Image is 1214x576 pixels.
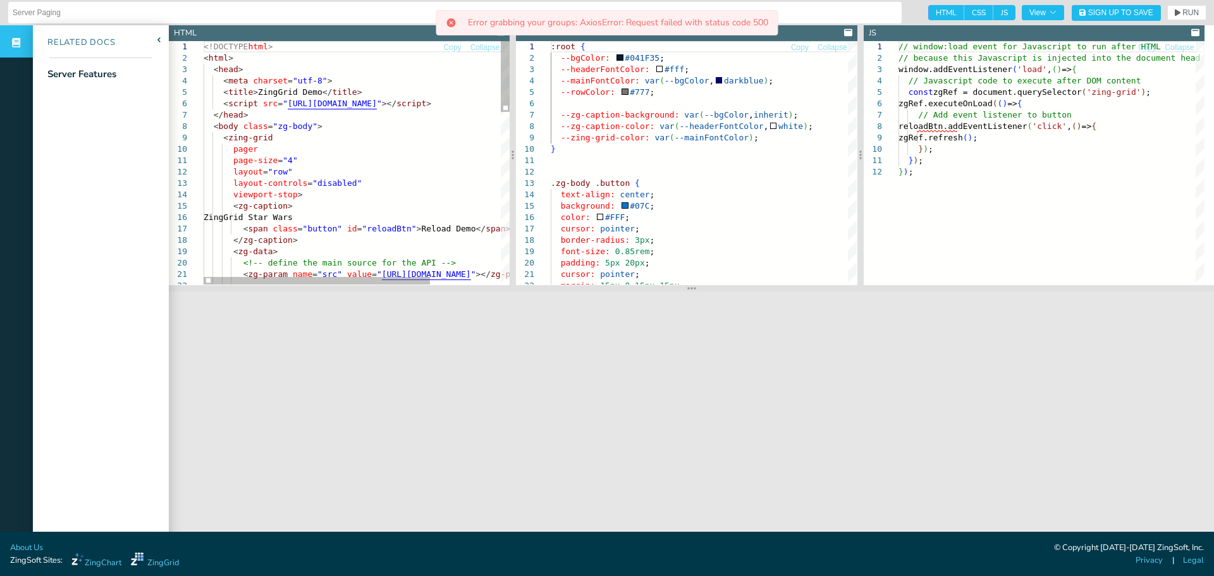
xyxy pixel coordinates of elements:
[33,37,116,49] div: Related Docs
[1136,555,1163,567] a: Privacy
[382,269,471,279] span: [URL][DOMAIN_NAME]
[790,42,809,54] button: Copy
[864,64,882,75] div: 3
[601,224,635,233] span: pointer
[898,133,963,142] span: zgRef.refresh
[258,87,322,97] span: ZingGrid Demo
[476,224,486,233] span: </
[209,53,228,63] span: html
[1017,64,1047,74] span: 'load'
[685,110,699,119] span: var
[660,76,665,85] span: (
[625,53,660,63] span: #041F35
[283,99,288,108] span: "
[650,87,655,97] span: ;
[898,53,1146,63] span: // because this Javascript is injected into the do
[516,280,534,291] div: 22
[650,247,655,256] span: ;
[303,224,343,233] span: "button"
[699,110,704,119] span: (
[778,121,803,131] span: white
[521,27,537,39] div: CSS
[169,212,187,223] div: 16
[233,167,263,176] span: layout
[788,110,794,119] span: )
[1183,555,1204,567] a: Legal
[516,200,534,212] div: 15
[223,87,228,97] span: <
[1029,9,1057,16] span: View
[561,281,596,290] span: margin:
[169,121,187,132] div: 8
[516,269,534,280] div: 21
[516,87,534,98] div: 5
[268,42,273,51] span: >
[263,99,278,108] span: src
[635,235,649,245] span: 3px
[169,87,187,98] div: 5
[223,133,228,142] span: <
[561,121,655,131] span: --zg-caption-color:
[288,99,377,108] span: [URL][DOMAIN_NAME]
[516,144,534,155] div: 10
[625,258,645,267] span: 20px
[169,246,187,257] div: 19
[223,76,228,85] span: <
[516,189,534,200] div: 14
[347,269,372,279] span: value
[665,64,684,74] span: #fff
[516,52,534,64] div: 2
[223,110,243,119] span: head
[803,121,808,131] span: )
[357,87,362,97] span: >
[1002,99,1007,108] span: )
[298,224,303,233] span: =
[288,201,293,211] span: >
[1165,44,1194,51] span: Collapse
[243,110,248,119] span: >
[605,258,620,267] span: 5px
[169,155,187,166] div: 11
[808,121,813,131] span: ;
[908,76,1141,85] span: // Javascript code to execute after DOM content
[377,99,382,108] span: "
[13,3,897,23] input: Untitled Demo
[972,133,978,142] span: ;
[248,42,267,51] span: html
[635,178,640,188] span: {
[516,178,534,189] div: 13
[754,110,788,119] span: inherit
[317,269,342,279] span: "src"
[169,178,187,189] div: 13
[253,87,258,97] span: >
[288,76,293,85] span: =
[864,144,882,155] div: 10
[933,87,1081,97] span: zgRef = document.querySelector
[1182,9,1199,16] span: RUN
[312,269,317,279] span: =
[228,76,248,85] span: meta
[516,212,534,223] div: 16
[214,110,224,119] span: </
[864,98,882,109] div: 6
[268,167,293,176] span: "row"
[864,75,882,87] div: 4
[898,121,1027,131] span: reloadBtn.addEventListener
[169,189,187,200] div: 14
[561,53,610,63] span: --bgColor:
[421,224,475,233] span: Reload Demo
[218,64,238,74] span: head
[993,5,1015,20] span: JS
[214,121,219,131] span: <
[307,178,312,188] span: =
[1017,99,1022,108] span: {
[169,41,187,52] div: 1
[516,223,534,235] div: 17
[169,98,187,109] div: 6
[169,64,187,75] div: 3
[685,64,690,74] span: ;
[377,269,382,279] span: "
[243,121,268,131] span: class
[620,190,650,199] span: center
[1062,64,1072,74] span: =>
